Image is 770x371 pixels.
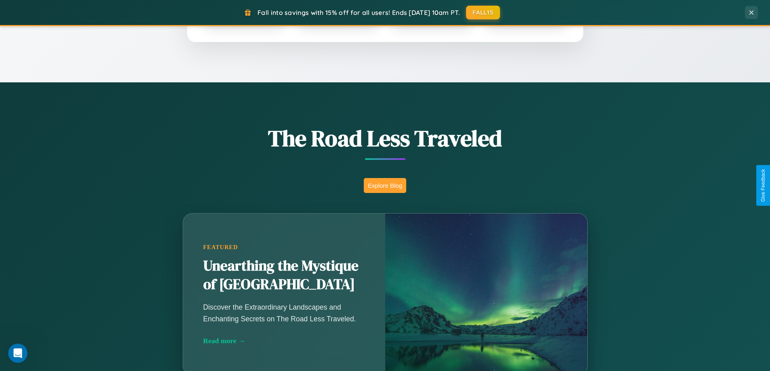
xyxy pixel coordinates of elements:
h1: The Road Less Traveled [143,123,628,154]
iframe: Intercom live chat [8,344,27,363]
div: Featured [203,244,365,251]
button: Explore Blog [364,178,406,193]
span: Fall into savings with 15% off for all users! Ends [DATE] 10am PT. [257,8,460,17]
h2: Unearthing the Mystique of [GEOGRAPHIC_DATA] [203,257,365,294]
div: Read more → [203,337,365,345]
div: Give Feedback [760,169,766,202]
button: FALL15 [466,6,500,19]
p: Discover the Extraordinary Landscapes and Enchanting Secrets on The Road Less Traveled. [203,302,365,324]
